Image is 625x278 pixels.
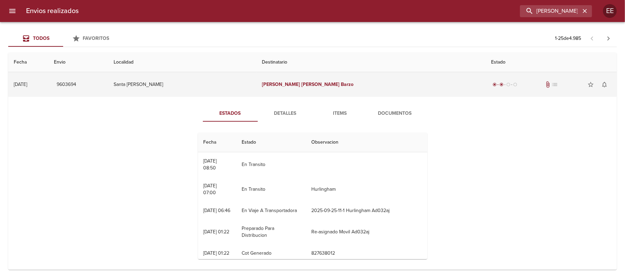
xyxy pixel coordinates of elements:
[236,244,306,262] td: Cot Generado
[317,109,363,118] span: Items
[204,229,230,235] div: [DATE] 01:22
[486,53,617,72] th: Estado
[600,30,617,47] span: Pagina siguiente
[587,81,594,88] span: star_border
[513,82,517,87] span: radio_button_unchecked
[204,158,217,171] div: [DATE] 08:50
[341,81,354,87] em: Barzo
[48,53,108,72] th: Envio
[33,35,49,41] span: Todos
[204,250,230,256] div: [DATE] 01:22
[499,82,504,87] span: radio_button_checked
[108,53,256,72] th: Localidad
[4,3,21,19] button: menu
[203,105,423,122] div: Tabs detalle de guia
[306,133,427,152] th: Observacion
[236,220,306,244] td: Preparado Para Distribucion
[506,82,510,87] span: radio_button_unchecked
[520,5,580,17] input: buscar
[544,81,551,88] span: Tiene documentos adjuntos
[598,78,611,91] button: Activar notificaciones
[306,220,427,244] td: Re-asignado Movil Ad032aj
[262,81,300,87] em: [PERSON_NAME]
[236,133,306,152] th: Estado
[236,202,306,220] td: En Viaje A Transportadora
[204,208,231,213] div: [DATE] 06:46
[372,109,418,118] span: Documentos
[54,78,79,91] button: 9603694
[603,4,617,18] div: EE
[204,183,217,196] div: [DATE] 07:00
[262,109,309,118] span: Detalles
[306,177,427,202] td: Hurlingham
[551,81,558,88] span: No tiene pedido asociado
[57,80,76,89] span: 9603694
[306,244,427,262] td: 827638012
[14,81,27,87] div: [DATE]
[207,109,254,118] span: Estados
[8,53,48,72] th: Fecha
[256,53,486,72] th: Destinatario
[491,81,519,88] div: Despachado
[584,35,600,42] span: Pagina anterior
[236,152,306,177] td: En Transito
[301,81,339,87] em: [PERSON_NAME]
[236,177,306,202] td: En Transito
[83,35,109,41] span: Favoritos
[555,35,581,42] p: 1 - 25 de 4.985
[493,82,497,87] span: radio_button_checked
[198,133,236,152] th: Fecha
[584,78,598,91] button: Agregar a favoritos
[8,30,118,47] div: Tabs Envios
[26,5,79,16] h6: Envios realizados
[306,202,427,220] td: 2025-09-25-11-1 Hurlingham Ad032aj
[603,4,617,18] div: Abrir información de usuario
[108,72,256,97] td: Santa [PERSON_NAME]
[601,81,608,88] span: notifications_none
